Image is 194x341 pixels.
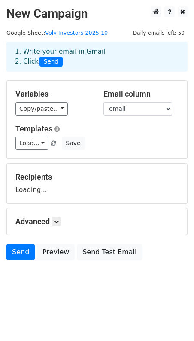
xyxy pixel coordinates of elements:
[103,89,179,99] h5: Email column
[6,30,108,36] small: Google Sheet:
[39,57,63,67] span: Send
[15,102,68,116] a: Copy/paste...
[15,217,179,226] h5: Advanced
[15,124,52,133] a: Templates
[6,244,35,260] a: Send
[15,89,91,99] h5: Variables
[45,30,108,36] a: Volv Investors 2025 10
[6,6,188,21] h2: New Campaign
[37,244,75,260] a: Preview
[15,172,179,182] h5: Recipients
[130,28,188,38] span: Daily emails left: 50
[62,137,84,150] button: Save
[15,172,179,195] div: Loading...
[130,30,188,36] a: Daily emails left: 50
[9,47,185,67] div: 1. Write your email in Gmail 2. Click
[77,244,142,260] a: Send Test Email
[15,137,48,150] a: Load...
